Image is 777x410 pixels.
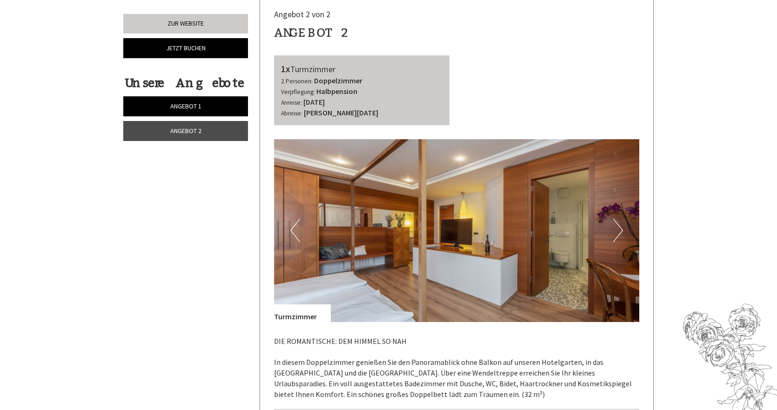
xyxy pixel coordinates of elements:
small: Anreise: [281,99,302,107]
b: [PERSON_NAME][DATE] [304,108,378,117]
b: Doppelzimmer [314,76,362,85]
div: Turmzimmer [274,304,331,322]
a: Jetzt buchen [123,38,248,58]
p: DIE ROMANTISCHE: DEM HIMMEL SO NAH In diesem Doppelzimmer genießen Sie den Panoramablick ohne Bal... [274,336,640,400]
span: Angebot 2 von 2 [274,9,330,20]
img: image [274,139,640,322]
span: Angebot 1 [170,102,201,110]
div: Angebot 2 [274,24,349,41]
b: Halbpension [316,87,357,96]
span: Angebot 2 [170,127,201,135]
b: 1x [281,63,290,74]
button: Previous [290,219,300,242]
div: Unsere Angebote [123,74,245,92]
a: Zur Website [123,14,248,34]
b: [DATE] [303,97,325,107]
small: Verpflegung: [281,88,315,96]
button: Next [613,219,623,242]
div: Turmzimmer [281,62,443,76]
small: 2 Personen: [281,77,313,85]
small: Abreise: [281,109,302,117]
